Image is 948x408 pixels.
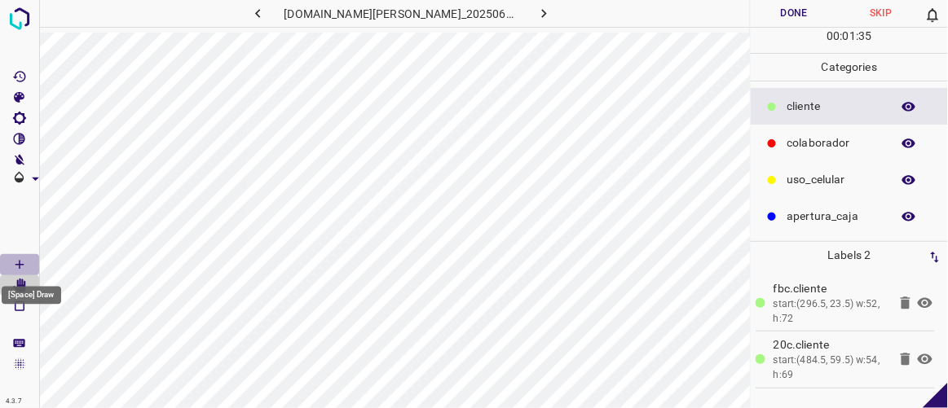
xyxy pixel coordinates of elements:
[787,98,883,115] p: ​​cliente
[774,353,888,382] div: start:(484.5, 59.5) w:54, h:69
[751,88,948,125] div: ​​cliente
[284,4,518,27] h6: [DOMAIN_NAME][PERSON_NAME]_20250613_204337_000006660.jpg
[774,336,888,353] p: 20c.​​cliente
[5,4,34,33] img: logo
[787,171,883,188] p: uso_celular
[756,242,943,269] p: Labels 2
[787,134,883,151] p: colaborador
[858,28,871,45] p: 35
[2,395,26,408] div: 4.3.7
[843,28,856,45] p: 01
[751,198,948,235] div: apertura_caja
[787,208,883,225] p: apertura_caja
[2,287,61,305] div: [Space] Draw
[751,161,948,198] div: uso_celular
[774,297,888,326] div: start:(296.5, 23.5) w:52, h:72
[751,125,948,161] div: colaborador
[827,28,872,53] div: : :
[827,28,840,45] p: 00
[751,54,948,81] p: Categories
[774,280,888,297] p: fbc.​​cliente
